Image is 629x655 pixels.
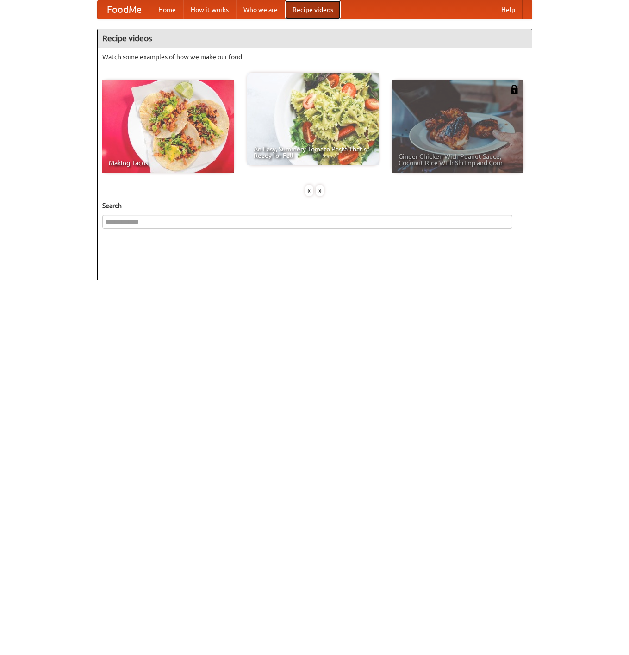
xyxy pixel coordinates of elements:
a: Making Tacos [102,80,234,173]
span: An Easy, Summery Tomato Pasta That's Ready for Fall [254,146,372,159]
a: Recipe videos [285,0,341,19]
a: Help [494,0,523,19]
h4: Recipe videos [98,29,532,48]
span: Making Tacos [109,160,227,166]
a: An Easy, Summery Tomato Pasta That's Ready for Fall [247,73,379,165]
div: « [305,185,313,196]
a: FoodMe [98,0,151,19]
a: How it works [183,0,236,19]
a: Home [151,0,183,19]
img: 483408.png [510,85,519,94]
p: Watch some examples of how we make our food! [102,52,527,62]
div: » [316,185,324,196]
h5: Search [102,201,527,210]
a: Who we are [236,0,285,19]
